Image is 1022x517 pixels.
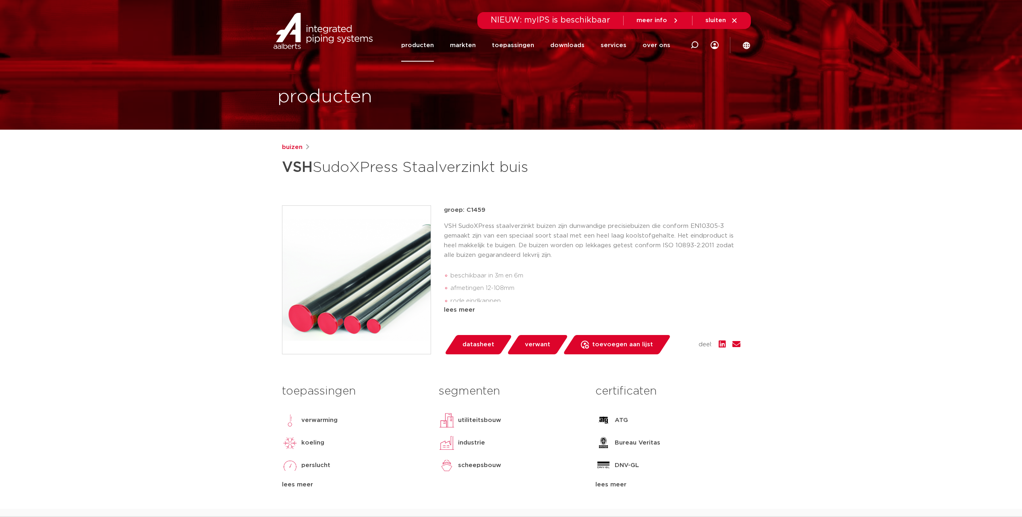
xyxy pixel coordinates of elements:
[439,435,455,451] img: industrie
[450,269,740,282] li: beschikbaar in 3m en 6m
[615,416,628,425] p: ATG
[444,205,740,215] p: groep: C1459
[601,29,626,62] a: services
[636,17,679,24] a: meer info
[491,16,610,24] span: NIEUW: myIPS is beschikbaar
[595,435,612,451] img: Bureau Veritas
[615,438,660,448] p: Bureau Veritas
[301,438,324,448] p: koeling
[282,143,303,152] a: buizen
[595,480,740,490] div: lees meer
[444,335,512,354] a: datasheet
[458,438,485,448] p: industrie
[636,17,667,23] span: meer info
[643,29,670,62] a: over ons
[439,383,583,399] h3: segmenten
[282,206,431,354] img: Product Image for VSH SudoXPress Staalverzinkt buis
[401,29,670,62] nav: Menu
[705,17,738,24] a: sluiten
[278,84,372,110] h1: producten
[506,335,568,354] a: verwant
[282,383,427,399] h3: toepassingen
[462,338,494,351] span: datasheet
[450,282,740,295] li: afmetingen 12-108mm
[492,29,534,62] a: toepassingen
[444,305,740,315] div: lees meer
[458,461,501,470] p: scheepsbouw
[444,221,740,260] p: VSH SudoXPress staalverzinkt buizen zijn dunwandige precisiebuizen die conform EN10305-3 gemaakt ...
[439,412,455,428] img: utiliteitsbouw
[282,412,298,428] img: verwarming
[301,461,330,470] p: perslucht
[711,29,719,62] div: my IPS
[282,160,313,175] strong: VSH
[595,457,612,474] img: DNV-GL
[458,416,501,425] p: utiliteitsbouw
[615,461,639,470] p: DNV-GL
[401,29,434,62] a: producten
[450,29,476,62] a: markten
[550,29,585,62] a: downloads
[282,155,585,180] h1: SudoXPress Staalverzinkt buis
[282,480,427,490] div: lees meer
[282,435,298,451] img: koeling
[592,338,653,351] span: toevoegen aan lijst
[595,383,740,399] h3: certificaten
[282,457,298,474] img: perslucht
[595,412,612,428] img: ATG
[705,17,726,23] span: sluiten
[699,340,712,349] span: deel:
[450,295,740,308] li: rode eindkappen
[301,416,338,425] p: verwarming
[439,457,455,474] img: scheepsbouw
[525,338,550,351] span: verwant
